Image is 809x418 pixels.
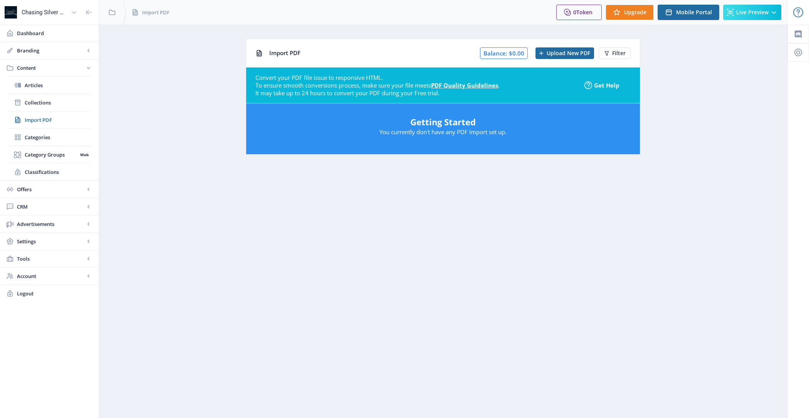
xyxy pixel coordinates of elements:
span: Token [576,8,592,16]
div: It may take up to 24 hours to convert your PDF during your Free trial. [255,89,579,97]
div: Convert your PDF file issue to responsive HTML. [255,74,579,81]
button: Upgrade [606,5,654,20]
span: Balance: $0.00 [480,47,528,59]
nb-badge: Web [77,151,91,158]
span: Logout [17,290,92,297]
span: Advertisements [17,220,85,228]
span: Articles [25,81,91,89]
span: Settings [17,238,85,245]
span: Upgrade [624,9,646,15]
span: Mobile Portal [676,9,712,15]
span: Filter [612,50,626,56]
a: Articles [8,77,91,94]
button: Upload New PDF [535,47,594,59]
span: Offers [17,185,85,193]
button: Filter [599,47,631,59]
span: Category Groups [25,151,77,158]
span: Collections [25,99,91,106]
a: Classifications [8,163,91,180]
span: Live Preview [736,9,769,15]
a: Category GroupsWeb [8,146,91,163]
button: Live Preview [723,5,781,20]
div: To ensure smooth conversions process, make sure your file meets . [255,81,579,89]
button: Mobile Portal [658,5,719,20]
a: PDF Quality Guidelines [431,81,498,89]
span: Account [17,272,85,280]
span: CRM [17,203,85,211]
span: Tools [17,255,85,263]
button: 0Token [556,5,602,20]
a: Categories [8,129,91,146]
span: Categories [25,133,91,141]
a: Import PDF [8,111,91,128]
h5: Getting Started [254,116,632,128]
span: Content [17,64,85,72]
span: Import PDF [269,49,300,57]
img: properties.app_icon.jpg [5,6,17,19]
div: Chasing Silver Magazine [22,4,68,21]
span: Upload New PDF [547,50,590,56]
span: Classifications [25,168,91,176]
p: You currently don't have any PDF Import set up. [254,128,632,136]
span: Import PDF [25,116,91,124]
span: Dashboard [17,29,92,37]
a: Collections [8,94,91,111]
a: Get Help [584,81,631,89]
span: Branding [17,47,85,54]
span: Import PDF [142,8,170,16]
